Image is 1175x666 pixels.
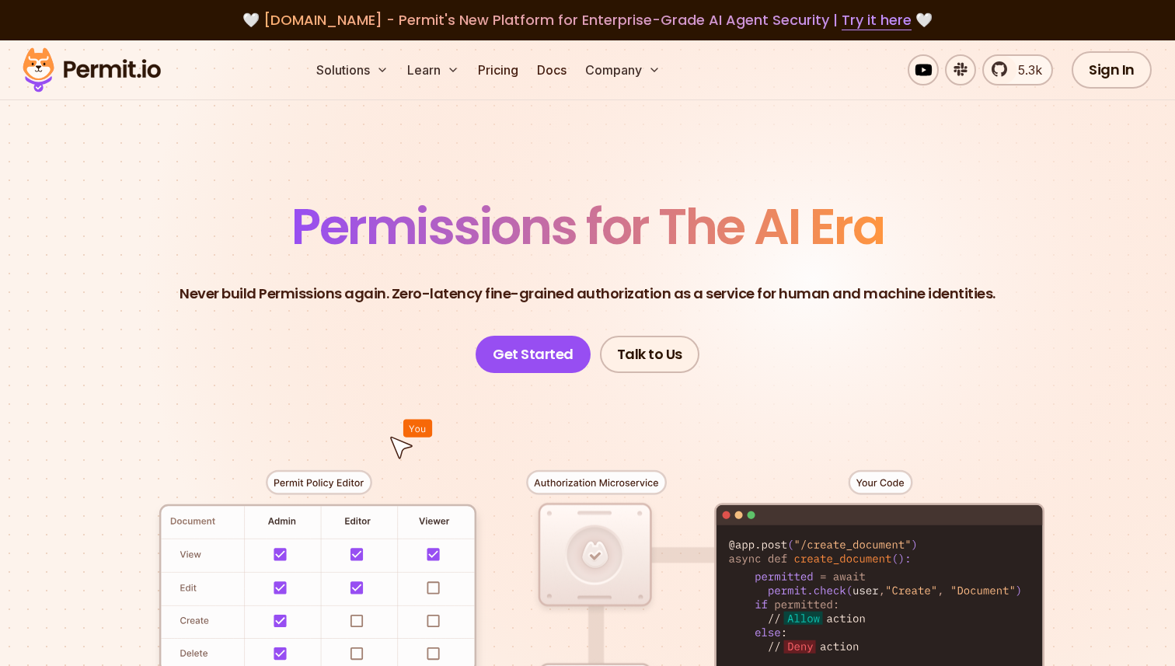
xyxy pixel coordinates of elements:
[37,9,1138,31] div: 🤍 🤍
[1072,51,1152,89] a: Sign In
[16,44,168,96] img: Permit logo
[180,283,995,305] p: Never build Permissions again. Zero-latency fine-grained authorization as a service for human and...
[579,54,667,85] button: Company
[842,10,912,30] a: Try it here
[401,54,465,85] button: Learn
[310,54,395,85] button: Solutions
[982,54,1053,85] a: 5.3k
[531,54,573,85] a: Docs
[476,336,591,373] a: Get Started
[600,336,699,373] a: Talk to Us
[1009,61,1042,79] span: 5.3k
[263,10,912,30] span: [DOMAIN_NAME] - Permit's New Platform for Enterprise-Grade AI Agent Security |
[291,192,884,261] span: Permissions for The AI Era
[472,54,525,85] a: Pricing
